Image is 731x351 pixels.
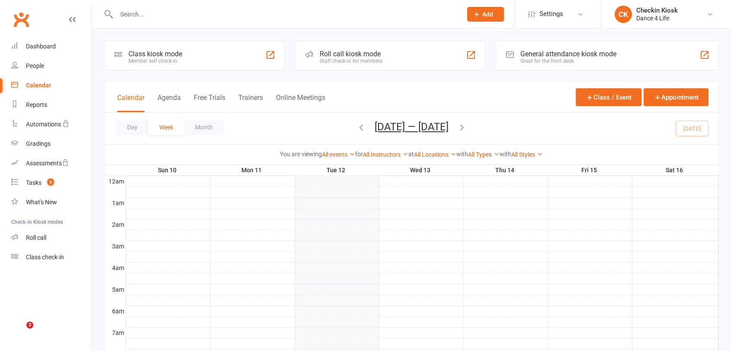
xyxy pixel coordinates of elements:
th: 1am [104,197,126,208]
div: Roll call kiosk mode [320,50,382,58]
th: 4am [104,262,126,273]
button: Day [116,119,148,135]
a: Tasks 3 [11,173,91,193]
div: Member self check-in [128,58,182,64]
div: CK [615,6,632,23]
th: Thu 14 [463,165,548,176]
button: Week [148,119,184,135]
a: All Locations [414,151,456,158]
button: Appointment [644,88,709,106]
button: Calendar [117,93,144,112]
div: Gradings [26,140,51,147]
iframe: Intercom live chat [9,322,29,342]
div: Roll call [26,234,46,241]
a: Calendar [11,76,91,95]
div: People [26,62,44,69]
a: Reports [11,95,91,115]
a: All Types [468,151,500,158]
div: Automations [26,121,61,128]
a: People [11,56,91,76]
th: 7am [104,327,126,338]
th: 12am [104,176,126,187]
div: Assessments [26,160,69,167]
span: Settings [539,4,563,24]
input: Search... [114,8,456,20]
span: 3 [47,178,54,186]
a: All events [322,151,355,158]
a: Class kiosk mode [11,248,91,267]
a: Clubworx [10,9,32,30]
div: Dance 4 Life [636,14,678,22]
strong: with [456,151,468,158]
span: 2 [26,322,33,328]
div: Dashboard [26,43,56,50]
th: Sun 10 [126,165,210,176]
th: Sat 16 [632,165,718,176]
div: Tasks [26,179,42,186]
div: Staff check-in for members [320,58,382,64]
th: Mon 11 [210,165,295,176]
button: Agenda [157,93,181,112]
div: What's New [26,199,57,206]
button: [DATE] — [DATE] [375,121,449,133]
strong: You are viewing [280,151,322,158]
div: Great for the front desk [520,58,616,64]
a: Roll call [11,228,91,248]
div: Class check-in [26,254,64,261]
button: Free Trials [194,93,225,112]
a: What's New [11,193,91,212]
th: 6am [104,306,126,316]
button: Add [467,7,504,22]
div: Checkin Kiosk [636,6,678,14]
a: Automations [11,115,91,134]
th: Tue 12 [295,165,379,176]
button: Class / Event [576,88,641,106]
th: 5am [104,284,126,295]
span: Add [482,11,493,18]
th: 2am [104,219,126,230]
button: Trainers [238,93,263,112]
strong: at [408,151,414,158]
a: All Styles [511,151,543,158]
strong: for [355,151,363,158]
th: Wed 13 [379,165,463,176]
a: Dashboard [11,37,91,56]
a: Gradings [11,134,91,154]
button: Online Meetings [276,93,325,112]
strong: with [500,151,511,158]
th: Fri 15 [548,165,632,176]
a: Assessments [11,154,91,173]
div: Calendar [26,82,51,89]
th: 3am [104,241,126,251]
div: Class kiosk mode [128,50,182,58]
button: Month [184,119,224,135]
a: All Instructors [363,151,408,158]
div: Reports [26,101,47,108]
div: General attendance kiosk mode [520,50,616,58]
